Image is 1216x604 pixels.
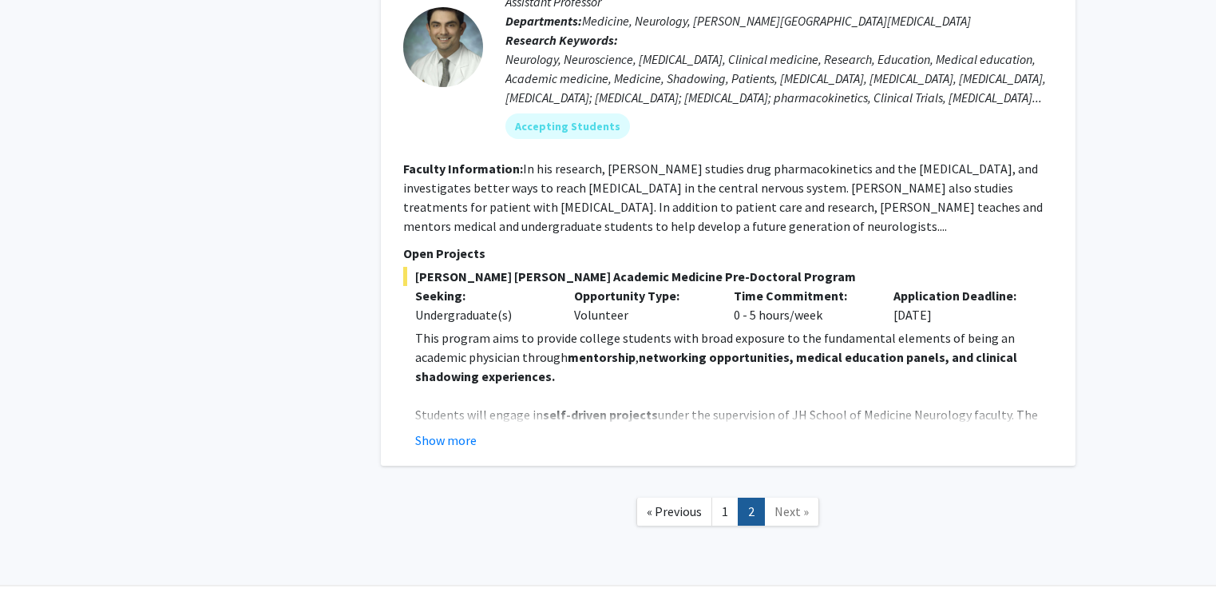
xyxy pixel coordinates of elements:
div: Undergraduate(s) [415,305,551,324]
button: Show more [415,431,477,450]
span: Medicine, Neurology, [PERSON_NAME][GEOGRAPHIC_DATA][MEDICAL_DATA] [582,13,971,29]
p: Open Projects [403,244,1053,263]
a: 2 [738,498,765,526]
b: Research Keywords: [505,32,618,48]
p: Opportunity Type: [574,286,710,305]
a: Next Page [764,498,819,526]
span: « Previous [647,503,702,519]
strong: mentorship [568,349,636,365]
b: Faculty Information: [403,161,523,177]
span: Next » [774,503,809,519]
p: Application Deadline: [893,286,1029,305]
div: Volunteer [562,286,722,324]
span: [PERSON_NAME] [PERSON_NAME] Academic Medicine Pre-Doctoral Program [403,267,1053,286]
div: [DATE] [881,286,1041,324]
iframe: Chat [12,532,68,592]
b: Departments: [505,13,582,29]
a: Previous [636,498,712,526]
strong: self-driven projects [543,407,658,423]
fg-read-more: In his research, [PERSON_NAME] studies drug pharmacokinetics and the [MEDICAL_DATA], and investig... [403,161,1043,234]
mat-chip: Accepting Students [505,113,630,139]
p: Seeking: [415,286,551,305]
a: 1 [711,498,739,526]
div: Neurology, Neuroscience, [MEDICAL_DATA], Clinical medicine, Research, Education, Medical educatio... [505,50,1053,107]
p: This program aims to provide college students with broad exposure to the fundamental elements of ... [415,328,1053,386]
strong: networking opportunities, medical education panels, and clinical shadowing experiences. [415,349,1017,384]
p: Time Commitment: [734,286,869,305]
div: 0 - 5 hours/week [722,286,881,324]
p: Students will engage in under the supervision of JH School of Medicine Neurology faculty. The pro... [415,405,1053,463]
nav: Page navigation [381,482,1075,546]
